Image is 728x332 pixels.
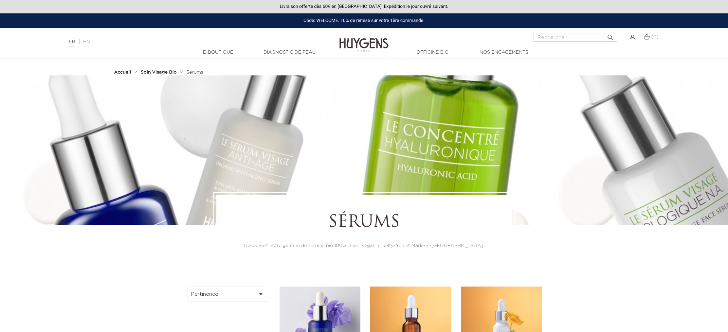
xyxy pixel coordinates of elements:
[69,40,75,46] a: FR
[141,70,177,75] strong: Soin Visage Bio
[114,70,131,75] strong: Accueil
[651,35,659,39] span: (0)
[185,49,251,56] a: E-Boutique
[187,287,268,302] button: Pertinence
[186,70,203,75] a: Sérums
[471,49,537,56] a: Nos engagements
[141,70,178,75] a: Soin Visage Bio
[83,40,90,44] a: EN
[400,49,465,56] a: Officine Bio
[257,49,322,56] a: Diagnostic de peau
[114,70,133,75] a: Accueil
[607,32,614,40] i: 
[534,33,617,42] input: Rechercher
[339,27,389,53] img: Huygens
[234,213,494,233] h1: Sérums
[65,38,298,46] div: |
[234,242,494,249] p: Découvrez notre gamme de sérums bio 100% clean, vegan, cruelty-free et Made-in-[GEOGRAPHIC_DATA].
[257,290,265,298] i: 
[605,31,616,40] button: 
